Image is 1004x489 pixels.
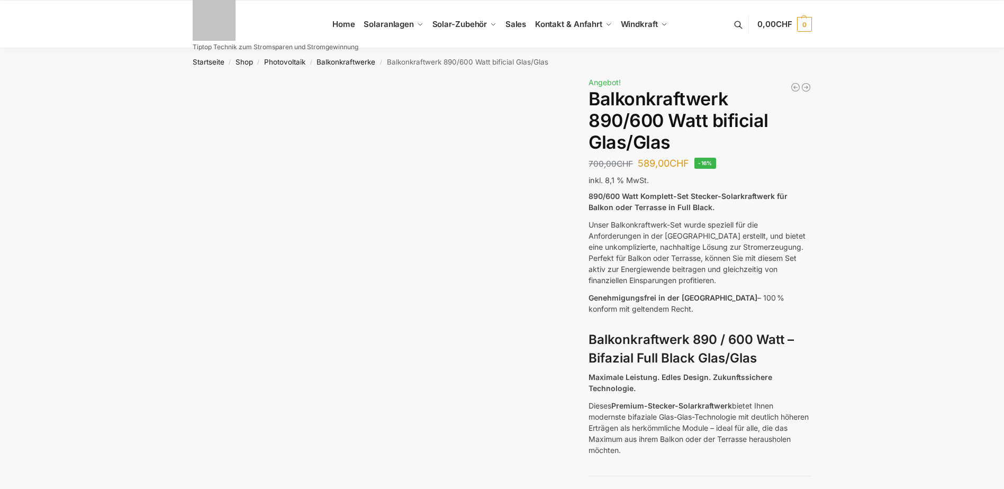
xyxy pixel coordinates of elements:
[501,1,530,48] a: Sales
[589,78,621,87] span: Angebot!
[535,19,602,29] span: Kontakt & Anfahrt
[316,58,375,66] a: Balkonkraftwerke
[638,158,689,169] bdi: 589,00
[801,82,811,93] a: Steckerkraftwerk 890/600 Watt, mit Ständer für Terrasse inkl. Lieferung
[589,400,811,456] p: Dieses bietet Ihnen modernste bifaziale Glas-Glas-Technologie mit deutlich höheren Erträgen als h...
[694,158,716,169] span: -16%
[611,401,732,410] strong: Premium-Stecker-Solarkraftwerk
[359,1,428,48] a: Solaranlagen
[757,8,811,40] a: 0,00CHF 0
[670,158,689,169] span: CHF
[616,1,672,48] a: Windkraft
[432,19,487,29] span: Solar-Zubehör
[505,19,527,29] span: Sales
[589,176,649,185] span: inkl. 8,1 % MwSt.
[621,19,658,29] span: Windkraft
[428,1,501,48] a: Solar-Zubehör
[589,192,788,212] strong: 890/600 Watt Komplett-Set Stecker-Solarkraftwerk für Balkon oder Terrasse in Full Black.
[193,58,224,66] a: Startseite
[264,58,305,66] a: Photovoltaik
[589,88,811,153] h1: Balkonkraftwerk 890/600 Watt bificial Glas/Glas
[797,17,812,32] span: 0
[174,48,830,76] nav: Breadcrumb
[589,219,811,286] p: Unser Balkonkraftwerk-Set wurde speziell für die Anforderungen in der [GEOGRAPHIC_DATA] erstellt,...
[589,159,633,169] bdi: 700,00
[589,293,757,302] span: Genehmigungsfrei in der [GEOGRAPHIC_DATA]
[364,19,414,29] span: Solaranlagen
[589,332,794,366] strong: Balkonkraftwerk 890 / 600 Watt – Bifazial Full Black Glas/Glas
[790,82,801,93] a: 890/600 Watt Solarkraftwerk + 2,7 KW Batteriespeicher Genehmigungsfrei
[589,373,772,393] strong: Maximale Leistung. Edles Design. Zukunftssichere Technologie.
[757,19,792,29] span: 0,00
[305,58,316,67] span: /
[193,44,358,50] p: Tiptop Technik zum Stromsparen und Stromgewinnung
[589,293,784,313] span: – 100 % konform mit geltendem Recht.
[617,159,633,169] span: CHF
[224,58,236,67] span: /
[530,1,616,48] a: Kontakt & Anfahrt
[236,58,253,66] a: Shop
[776,19,792,29] span: CHF
[375,58,386,67] span: /
[253,58,264,67] span: /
